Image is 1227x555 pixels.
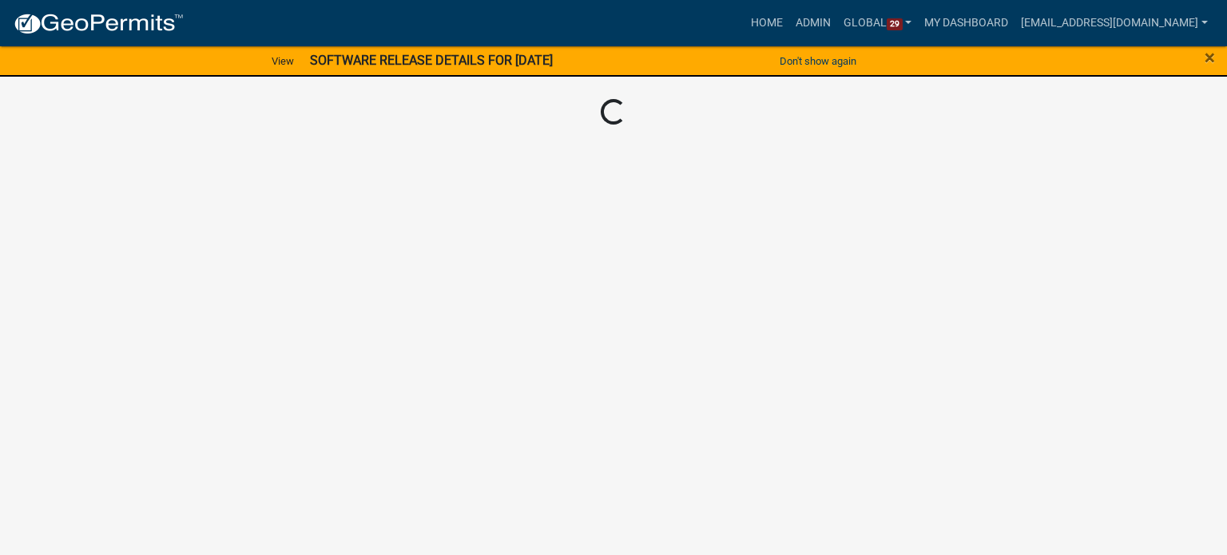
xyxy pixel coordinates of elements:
[1015,8,1214,38] a: [EMAIL_ADDRESS][DOMAIN_NAME]
[837,8,919,38] a: Global29
[265,48,300,74] a: View
[887,18,903,31] span: 29
[918,8,1015,38] a: My Dashboard
[1205,46,1215,69] span: ×
[1205,48,1215,67] button: Close
[745,8,789,38] a: Home
[789,8,837,38] a: Admin
[310,53,553,68] strong: SOFTWARE RELEASE DETAILS FOR [DATE]
[773,48,863,74] button: Don't show again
